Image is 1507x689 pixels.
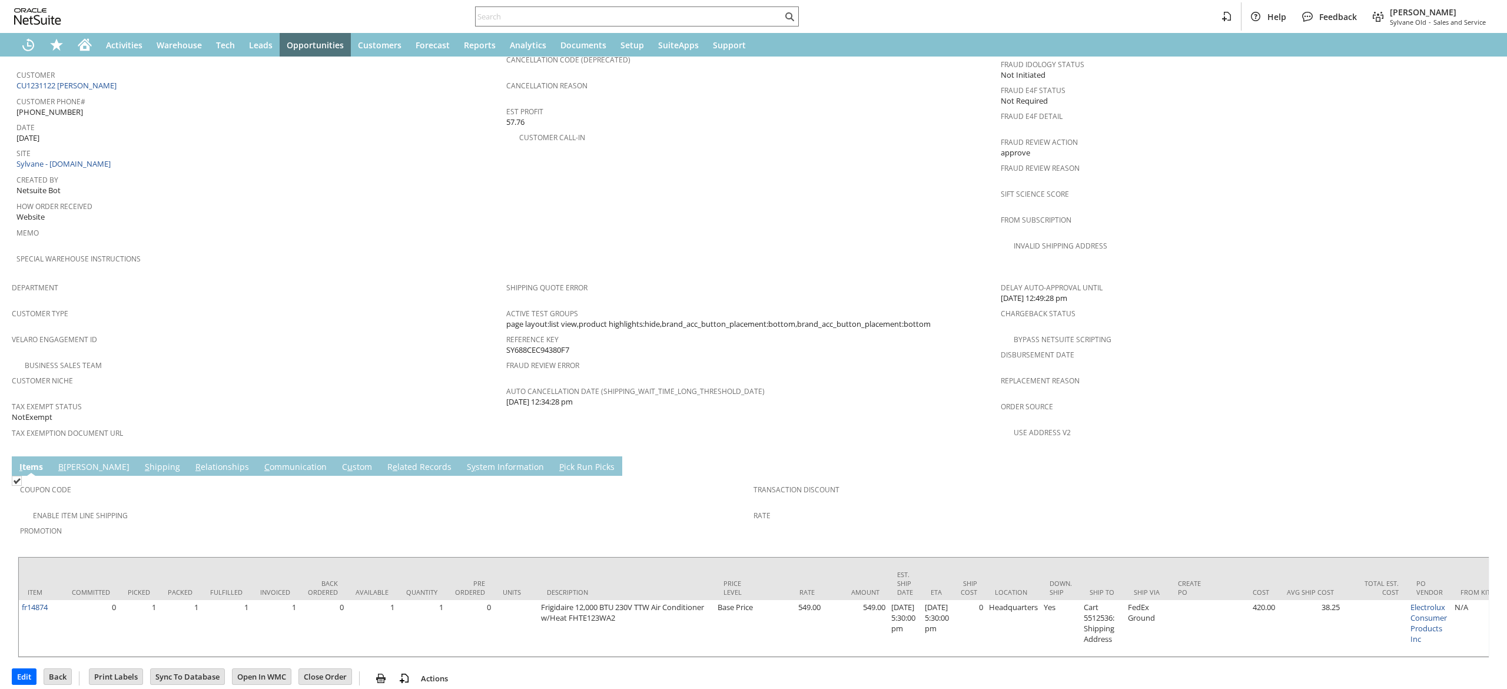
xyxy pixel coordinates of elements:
[201,600,251,657] td: 1
[506,117,525,128] span: 57.76
[260,588,290,597] div: Invoiced
[16,158,114,169] a: Sylvane - [DOMAIN_NAME]
[16,70,55,80] a: Customer
[1222,588,1269,597] div: Cost
[472,461,476,472] span: y
[1125,600,1169,657] td: FedEx Ground
[1001,189,1069,199] a: Sift Science Score
[44,669,71,684] input: Back
[556,461,618,474] a: Pick Run Picks
[753,511,771,521] a: Rate
[25,360,102,370] a: Business Sales Team
[1001,309,1076,319] a: Chargeback Status
[1134,588,1160,597] div: Ship Via
[1001,59,1084,69] a: Fraud Idology Status
[374,671,388,685] img: print.svg
[347,461,353,472] span: u
[713,39,746,51] span: Support
[308,579,338,597] div: Back Ordered
[931,588,943,597] div: ETA
[1267,11,1286,22] span: Help
[12,376,73,386] a: Customer Niche
[28,588,54,597] div: Item
[1014,334,1111,344] a: Bypass NetSuite Scripting
[506,396,573,408] span: [DATE] 12:34:28 pm
[651,33,706,57] a: SuiteApps
[476,9,782,24] input: Search
[397,600,446,657] td: 1
[287,39,344,51] span: Opportunities
[168,588,192,597] div: Packed
[393,461,397,472] span: e
[506,309,578,319] a: Active Test Groups
[384,461,454,474] a: Related Records
[339,461,375,474] a: Custom
[1041,600,1081,657] td: Yes
[151,669,224,684] input: Sync To Database
[416,39,450,51] span: Forecast
[1001,402,1053,412] a: Order Source
[1352,579,1399,597] div: Total Est. Cost
[299,669,351,684] input: Close Order
[22,602,48,612] a: fr14874
[351,33,409,57] a: Customers
[12,428,123,438] a: Tax Exemption Document URL
[33,511,128,521] a: Enable Item Line Shipping
[58,461,64,472] span: B
[1178,579,1204,597] div: Create PO
[397,671,411,685] img: add-record.svg
[753,485,839,495] a: Transaction Discount
[986,600,1041,657] td: Headquarters
[49,38,64,52] svg: Shortcuts
[16,132,39,144] span: [DATE]
[888,600,922,657] td: [DATE] 5:30:00 pm
[16,97,85,107] a: Customer Phone#
[347,600,397,657] td: 1
[1287,588,1334,597] div: Avg Ship Cost
[261,461,330,474] a: Communication
[16,175,58,185] a: Created By
[782,9,796,24] svg: Search
[519,132,585,143] a: Customer Call-in
[1001,350,1074,360] a: Disbursement Date
[560,39,606,51] span: Documents
[145,461,150,472] span: S
[78,38,92,52] svg: Home
[706,33,753,57] a: Support
[356,588,389,597] div: Available
[16,461,46,474] a: Items
[12,283,58,293] a: Department
[506,344,569,356] span: SY688CEC94380F7
[249,39,273,51] span: Leads
[1014,241,1107,251] a: Invalid Shipping Address
[12,402,82,412] a: Tax Exempt Status
[71,33,99,57] a: Home
[1001,163,1080,173] a: Fraud Review Reason
[157,39,202,51] span: Warehouse
[1001,147,1030,158] span: approve
[506,283,587,293] a: Shipping Quote Error
[1390,18,1426,26] span: Sylvane Old
[464,39,496,51] span: Reports
[922,600,952,657] td: [DATE] 5:30:00 pm
[506,360,579,370] a: Fraud Review Error
[506,386,765,396] a: Auto Cancellation Date (shipping_wait_time_long_threshold_date)
[715,600,759,657] td: Base Price
[16,148,31,158] a: Site
[195,461,201,472] span: R
[12,476,22,486] img: Checked
[216,39,235,51] span: Tech
[464,461,547,474] a: System Information
[1390,6,1486,18] span: [PERSON_NAME]
[55,461,132,474] a: B[PERSON_NAME]
[16,80,120,91] a: CU1231122 [PERSON_NAME]
[209,33,242,57] a: Tech
[150,33,209,57] a: Warehouse
[506,319,931,330] span: page layout:list view,product highlights:hide,brand_acc_button_placement:bottom,brand_acc_button_...
[233,669,291,684] input: Open In WMC
[210,588,243,597] div: Fulfilled
[1090,588,1116,597] div: Ship To
[63,600,119,657] td: 0
[358,39,401,51] span: Customers
[192,461,252,474] a: Relationships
